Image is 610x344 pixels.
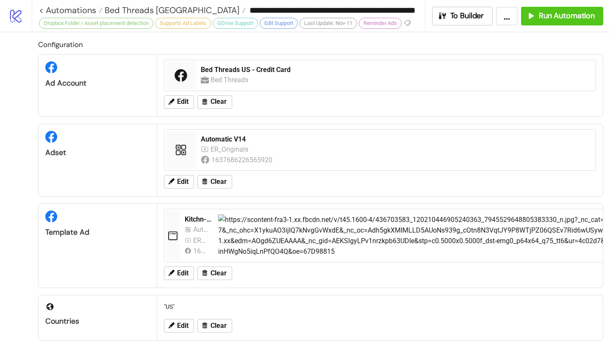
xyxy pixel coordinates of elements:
[177,322,189,330] span: Edit
[359,18,402,29] div: Reminder Ads
[299,18,357,29] div: Last Update: Nov-11
[211,75,250,85] div: Bed Threads
[193,235,208,246] div: ER_Originals [2024]
[161,299,599,315] div: "US"
[211,178,227,186] span: Clear
[211,155,274,165] div: 1637686226565920
[211,269,227,277] span: Clear
[45,227,150,237] div: Template Ad
[197,95,232,109] button: Clear
[450,11,484,21] span: To Builder
[103,6,246,14] a: Bed Threads [GEOGRAPHIC_DATA]
[211,144,250,155] div: ER_Originals
[155,18,211,29] div: Supports Ad Labels
[38,39,603,50] h2: Configuration
[193,224,208,235] div: Automatic V1
[39,6,103,14] a: < Automations
[164,266,194,280] button: Edit
[185,215,211,224] div: Kitchn-Template-New
[201,135,591,144] div: Automatic V14
[197,266,232,280] button: Clear
[177,269,189,277] span: Edit
[177,98,189,105] span: Edit
[197,175,232,189] button: Clear
[213,18,258,29] div: GDrive Support
[539,11,595,21] span: Run Automation
[211,322,227,330] span: Clear
[432,7,493,25] button: To Builder
[193,246,208,256] div: 1637686226565920
[45,78,150,88] div: Ad Account
[260,18,298,29] div: Edit Support
[496,7,518,25] button: ...
[103,5,239,16] span: Bed Threads [GEOGRAPHIC_DATA]
[197,319,232,333] button: Clear
[45,148,150,158] div: Adset
[201,65,591,75] div: Bed Threads US - Credit Card
[211,98,227,105] span: Clear
[164,95,194,109] button: Edit
[164,175,194,189] button: Edit
[164,319,194,333] button: Edit
[45,316,150,326] div: Countries
[521,7,603,25] button: Run Automation
[177,178,189,186] span: Edit
[39,18,153,29] div: Dropbox Folder / Asset placement detection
